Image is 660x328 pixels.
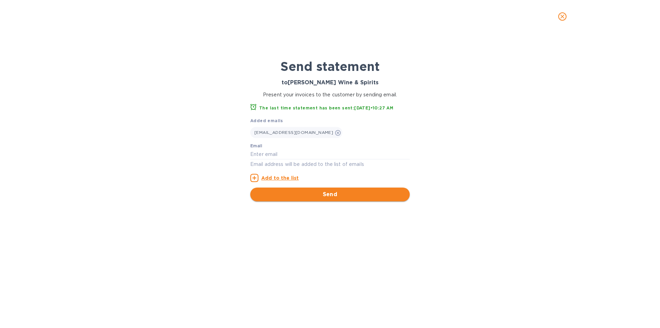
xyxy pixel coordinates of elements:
[250,91,410,98] p: Present your invoices to the customer by sending email.
[250,118,283,123] b: Added emails
[250,160,410,168] p: Email address will be added to the list of emails
[256,190,404,199] span: Send
[554,8,571,25] button: close
[250,144,262,148] label: Email
[280,59,380,74] b: Send statement
[254,130,333,135] span: [EMAIL_ADDRESS][DOMAIN_NAME]
[261,175,299,181] u: Add to the list
[250,188,410,201] button: Send
[259,105,393,110] b: The last time statement has been sent: [DATE] • 10:27 AM
[250,149,410,159] input: Enter email
[250,80,410,86] h3: to [PERSON_NAME] Wine & Spirits
[250,127,342,138] div: [EMAIL_ADDRESS][DOMAIN_NAME]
